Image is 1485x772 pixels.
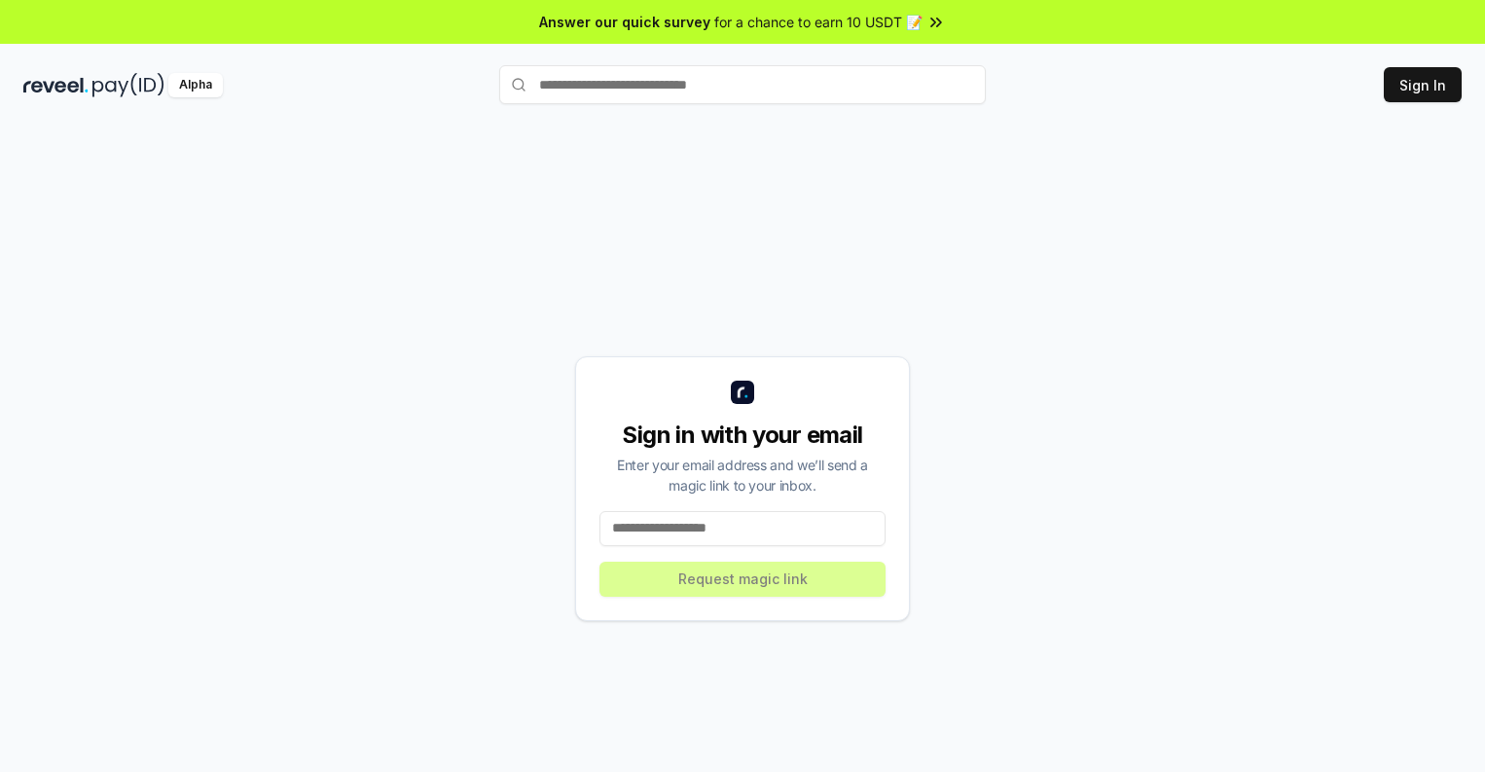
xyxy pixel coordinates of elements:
[731,381,754,404] img: logo_small
[599,455,886,496] div: Enter your email address and we’ll send a magic link to your inbox.
[23,73,89,97] img: reveel_dark
[168,73,223,97] div: Alpha
[1384,67,1462,102] button: Sign In
[714,12,923,32] span: for a chance to earn 10 USDT 📝
[539,12,710,32] span: Answer our quick survey
[599,420,886,451] div: Sign in with your email
[92,73,164,97] img: pay_id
